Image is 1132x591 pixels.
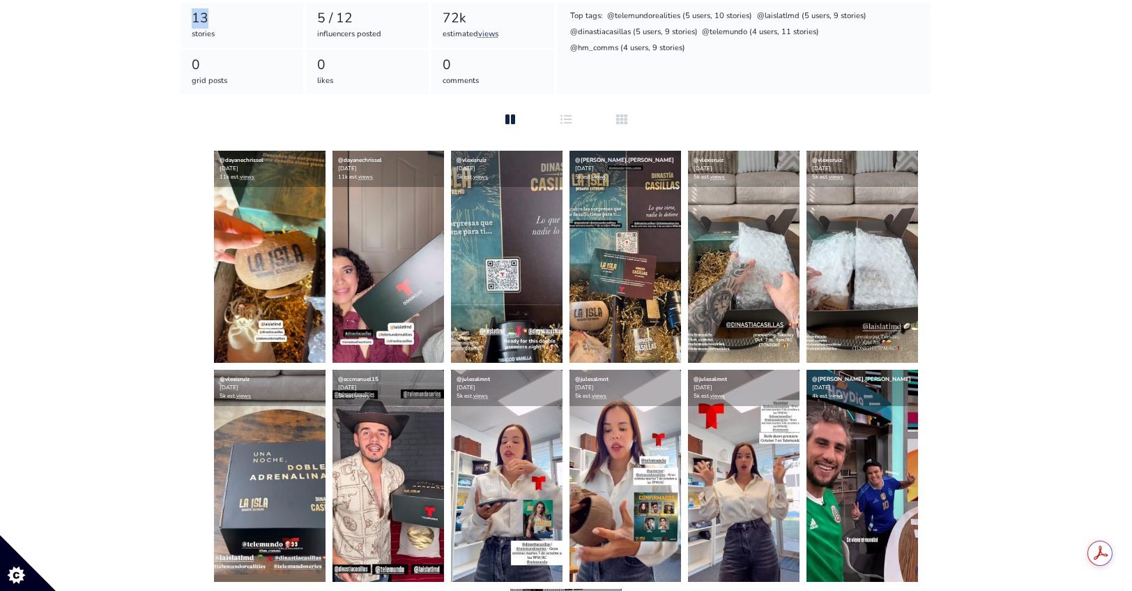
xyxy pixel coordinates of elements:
div: [DATE] 5k est. [332,370,444,406]
a: views [358,173,373,181]
a: @dayanechrissel [220,156,263,164]
div: estimated [443,29,544,40]
a: views [240,173,254,181]
a: views [592,173,606,181]
div: [DATE] 5k est. [688,151,800,187]
div: influencers posted [317,29,418,40]
div: @telemundo (4 users, 11 stories) [701,26,820,40]
div: [DATE] 5k est. [569,370,681,406]
div: @dinastiacasillas (5 users, 9 stories) [569,26,698,40]
a: views [710,392,725,400]
div: @telemundorealities (5 users, 10 stories) [606,10,754,24]
div: grid posts [192,75,293,87]
div: 13 [192,8,293,29]
a: @vlexisruiz [694,156,724,164]
a: views [592,392,606,400]
div: 72k [443,8,544,29]
div: @hm_comms (4 users, 9 stories) [569,42,686,56]
div: @laislatlmd (5 users, 9 stories) [756,10,867,24]
div: [DATE] 5k est. [451,151,563,187]
div: 0 [317,55,418,75]
div: [DATE] 5k est. [806,151,918,187]
div: [DATE] 5k est. [688,370,800,406]
a: @julesalmnt [694,375,727,383]
div: [DATE] 5k est. [214,370,326,406]
a: @[PERSON_NAME].[PERSON_NAME] [812,375,911,383]
div: comments [443,75,544,87]
a: views [710,173,725,181]
div: [DATE] 5k est. [451,370,563,406]
div: 0 [443,55,544,75]
div: [DATE] 4k est. [806,370,918,406]
a: views [236,392,251,400]
div: [DATE] 11k est. [214,151,326,187]
a: @julesalmnt [457,375,490,383]
div: Top tags: [569,10,604,24]
a: @julesalmnt [575,375,609,383]
a: @eccmanuel15 [338,375,378,383]
div: [DATE] 5k est. [569,151,681,187]
div: likes [317,75,418,87]
a: views [478,29,498,39]
a: views [355,392,369,400]
a: @vlexisruiz [457,156,487,164]
div: 0 [192,55,293,75]
a: views [473,392,488,400]
a: views [473,173,488,181]
div: 5 / 12 [317,8,418,29]
a: @[PERSON_NAME].[PERSON_NAME] [575,156,674,164]
a: @dayanechrissel [338,156,382,164]
div: [DATE] 11k est. [332,151,444,187]
a: @vlexisruiz [812,156,842,164]
div: stories [192,29,293,40]
a: @vlexisruiz [220,375,250,383]
a: views [829,392,843,400]
a: views [829,173,843,181]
